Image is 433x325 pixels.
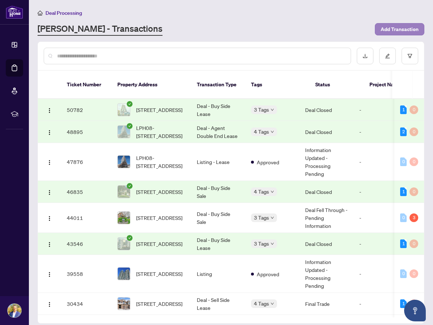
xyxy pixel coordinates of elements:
[410,187,418,196] div: 0
[47,160,52,165] img: Logo
[364,71,407,99] th: Project Name
[38,10,43,16] span: home
[400,157,407,166] div: 0
[245,71,309,99] th: Tags
[61,143,112,181] td: 47876
[61,99,112,121] td: 50782
[47,108,52,113] img: Logo
[44,298,55,309] button: Logo
[254,105,269,114] span: 3 Tags
[357,48,373,64] button: download
[400,299,407,308] div: 1
[136,300,182,308] span: [STREET_ADDRESS]
[118,298,130,310] img: thumbnail-img
[127,235,133,241] span: check-circle
[254,239,269,248] span: 3 Tags
[363,53,368,58] span: download
[8,304,21,317] img: Profile Icon
[299,121,354,143] td: Deal Closed
[354,255,397,293] td: -
[270,190,274,194] span: down
[136,270,182,278] span: [STREET_ADDRESS]
[410,127,418,136] div: 0
[381,23,419,35] span: Add Transaction
[270,216,274,220] span: down
[257,158,279,166] span: Approved
[44,156,55,168] button: Logo
[6,5,23,19] img: logo
[354,99,397,121] td: -
[299,99,354,121] td: Deal Closed
[47,130,52,135] img: Logo
[270,130,274,134] span: down
[410,157,418,166] div: 0
[47,190,52,195] img: Logo
[61,71,112,99] th: Ticket Number
[44,186,55,198] button: Logo
[191,293,245,315] td: Deal - Sell Side Lease
[299,293,354,315] td: Final Trade
[136,188,182,196] span: [STREET_ADDRESS]
[191,233,245,255] td: Deal - Buy Side Lease
[47,216,52,221] img: Logo
[61,121,112,143] td: 48895
[410,269,418,278] div: 0
[136,214,182,222] span: [STREET_ADDRESS]
[400,213,407,222] div: 0
[127,101,133,107] span: check-circle
[257,270,279,278] span: Approved
[44,104,55,116] button: Logo
[400,105,407,114] div: 1
[375,23,424,35] button: Add Transaction
[191,71,245,99] th: Transaction Type
[191,143,245,181] td: Listing - Lease
[46,10,82,16] span: Deal Processing
[299,255,354,293] td: Information Updated - Processing Pending
[127,123,133,129] span: check-circle
[61,233,112,255] td: 43546
[254,299,269,308] span: 4 Tags
[136,124,185,140] span: LPH08-[STREET_ADDRESS]
[404,300,426,321] button: Open asap
[47,272,52,277] img: Logo
[254,187,269,196] span: 4 Tags
[118,268,130,280] img: thumbnail-img
[118,186,130,198] img: thumbnail-img
[400,239,407,248] div: 1
[191,203,245,233] td: Deal - Buy Side Sale
[61,181,112,203] td: 46835
[410,213,418,222] div: 3
[299,233,354,255] td: Deal Closed
[191,99,245,121] td: Deal - Buy Side Lease
[112,71,191,99] th: Property Address
[354,203,397,233] td: -
[354,121,397,143] td: -
[379,48,396,64] button: edit
[136,240,182,248] span: [STREET_ADDRESS]
[118,126,130,138] img: thumbnail-img
[191,181,245,203] td: Deal - Buy Side Sale
[354,181,397,203] td: -
[354,293,397,315] td: -
[299,203,354,233] td: Deal Fell Through - Pending Information
[47,242,52,247] img: Logo
[61,203,112,233] td: 44011
[44,212,55,224] button: Logo
[402,48,418,64] button: filter
[118,212,130,224] img: thumbnail-img
[270,242,274,246] span: down
[410,239,418,248] div: 0
[385,53,390,58] span: edit
[354,233,397,255] td: -
[254,213,269,222] span: 3 Tags
[127,183,133,189] span: check-circle
[400,269,407,278] div: 0
[254,127,269,136] span: 4 Tags
[354,143,397,181] td: -
[136,154,185,170] span: LPH08-[STREET_ADDRESS]
[118,156,130,168] img: thumbnail-img
[410,299,418,308] div: 0
[191,121,245,143] td: Deal - Agent Double End Lease
[270,302,274,305] span: down
[44,268,55,279] button: Logo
